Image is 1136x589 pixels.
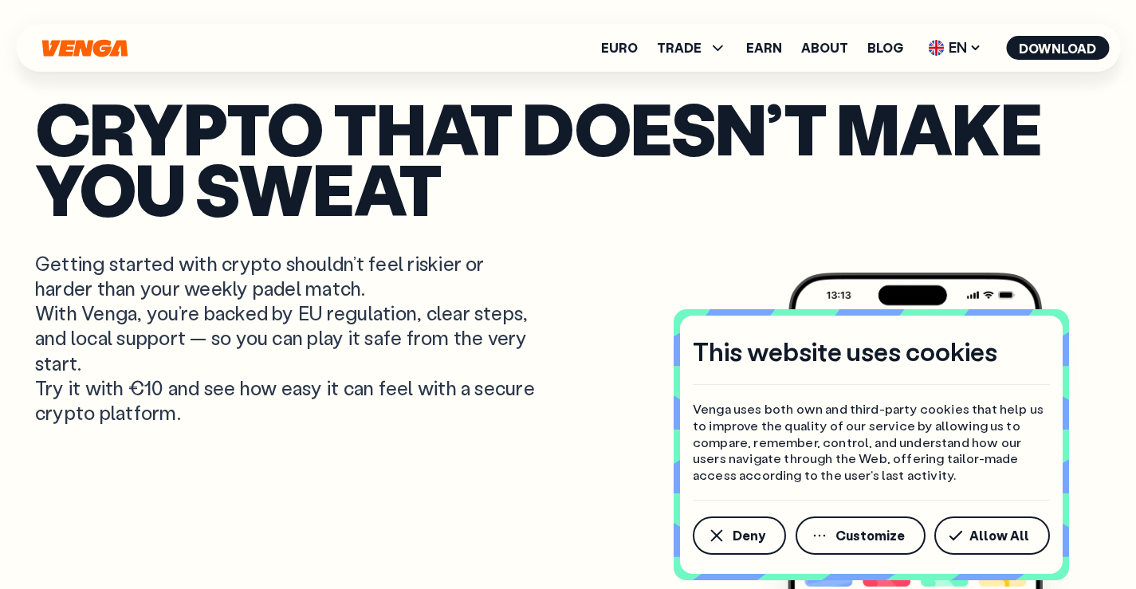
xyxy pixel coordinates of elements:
button: Allow All [934,516,1050,555]
a: About [801,41,848,54]
p: Getting started with crypto shouldn’t feel riskier or harder than your weekly padel match. With V... [35,251,539,425]
p: Crypto that doesn’t make you sweat [35,97,1101,219]
button: Deny [693,516,786,555]
span: Deny [733,529,765,542]
span: TRADE [657,41,702,54]
button: Download [1006,36,1109,60]
h4: This website uses cookies [693,335,997,368]
a: Blog [867,41,903,54]
span: Allow All [969,529,1029,542]
span: EN [922,35,987,61]
svg: Home [40,39,129,57]
p: Venga uses both own and third-party cookies that help us to improve the quality of our service by... [693,401,1050,484]
a: Earn [746,41,782,54]
span: Customize [835,529,905,542]
img: flag-uk [928,40,944,56]
a: Euro [601,41,638,54]
span: TRADE [657,38,727,57]
button: Customize [796,516,926,555]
